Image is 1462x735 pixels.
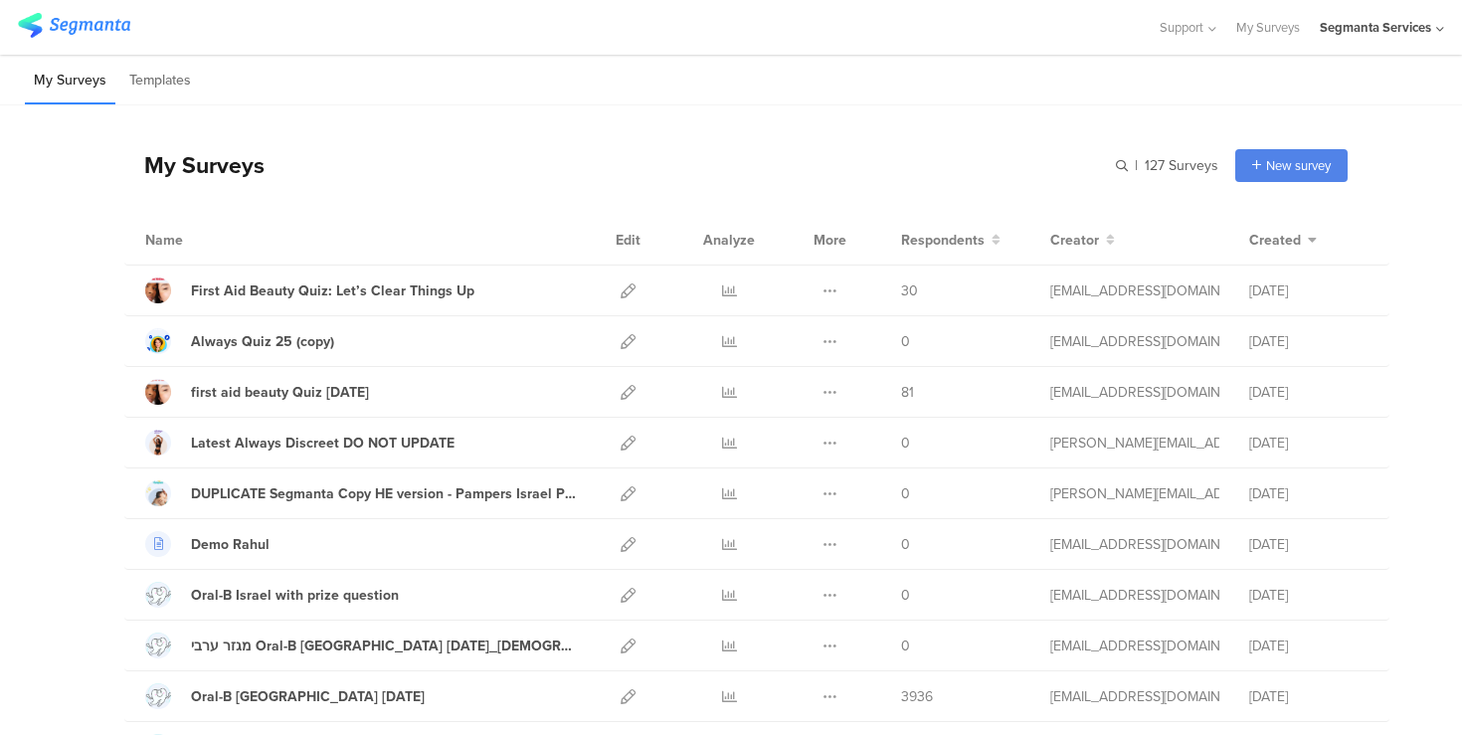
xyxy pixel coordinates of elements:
span: Creator [1050,230,1099,251]
a: Demo Rahul [145,531,270,557]
span: New survey [1266,156,1331,175]
div: [DATE] [1249,534,1369,555]
span: Created [1249,230,1301,251]
div: riel@segmanta.com [1050,483,1219,504]
div: eliran@segmanta.com [1050,382,1219,403]
div: first aid beauty Quiz July 25 [191,382,369,403]
button: Respondents [901,230,1001,251]
a: first aid beauty Quiz [DATE] [145,379,369,405]
div: First Aid Beauty Quiz: Let’s Clear Things Up [191,280,474,301]
div: My Surveys [124,148,265,182]
div: [DATE] [1249,331,1369,352]
div: [DATE] [1249,686,1369,707]
a: Latest Always Discreet DO NOT UPDATE [145,430,455,456]
button: Creator [1050,230,1115,251]
span: 0 [901,585,910,606]
span: 3936 [901,686,933,707]
div: Edit [607,215,649,265]
span: 127 Surveys [1145,155,1218,176]
span: 0 [901,534,910,555]
div: DUPLICATE Segmanta Copy HE version - Pampers Israel Product Recommender [191,483,577,504]
div: Always Quiz 25 (copy) [191,331,334,352]
a: Oral-B Israel with prize question [145,582,399,608]
div: [DATE] [1249,636,1369,656]
div: eliran@segmanta.com [1050,686,1219,707]
div: Demo Rahul [191,534,270,555]
div: riel@segmanta.com [1050,433,1219,454]
div: eliran@segmanta.com [1050,636,1219,656]
a: מגזר ערבי Oral-B [GEOGRAPHIC_DATA] [DATE]_[DEMOGRAPHIC_DATA] Version [145,633,577,658]
span: 0 [901,331,910,352]
div: shai@segmanta.com [1050,534,1219,555]
div: [DATE] [1249,280,1369,301]
span: 0 [901,483,910,504]
span: 0 [901,636,910,656]
li: Templates [120,58,200,104]
div: Oral-B Israel Dec 2024 [191,686,425,707]
div: [DATE] [1249,433,1369,454]
a: First Aid Beauty Quiz: Let’s Clear Things Up [145,277,474,303]
span: | [1132,155,1141,176]
button: Created [1249,230,1317,251]
div: מגזר ערבי Oral-B Israel Dec 2024_Female Version [191,636,577,656]
div: [DATE] [1249,382,1369,403]
div: Name [145,230,265,251]
a: Oral-B [GEOGRAPHIC_DATA] [DATE] [145,683,425,709]
span: 81 [901,382,914,403]
span: 0 [901,433,910,454]
div: Oral-B Israel with prize question [191,585,399,606]
div: eliran@segmanta.com [1050,280,1219,301]
div: Analyze [699,215,759,265]
div: More [809,215,851,265]
span: Support [1160,18,1203,37]
a: Always Quiz 25 (copy) [145,328,334,354]
a: DUPLICATE Segmanta Copy HE version - Pampers Israel Product Recommender [145,480,577,506]
div: [DATE] [1249,585,1369,606]
div: Segmanta Services [1320,18,1431,37]
span: 30 [901,280,918,301]
div: shai@segmanta.com [1050,585,1219,606]
span: Respondents [901,230,985,251]
li: My Surveys [25,58,115,104]
div: [DATE] [1249,483,1369,504]
div: gillat@segmanta.com [1050,331,1219,352]
div: Latest Always Discreet DO NOT UPDATE [191,433,455,454]
img: segmanta logo [18,13,130,38]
